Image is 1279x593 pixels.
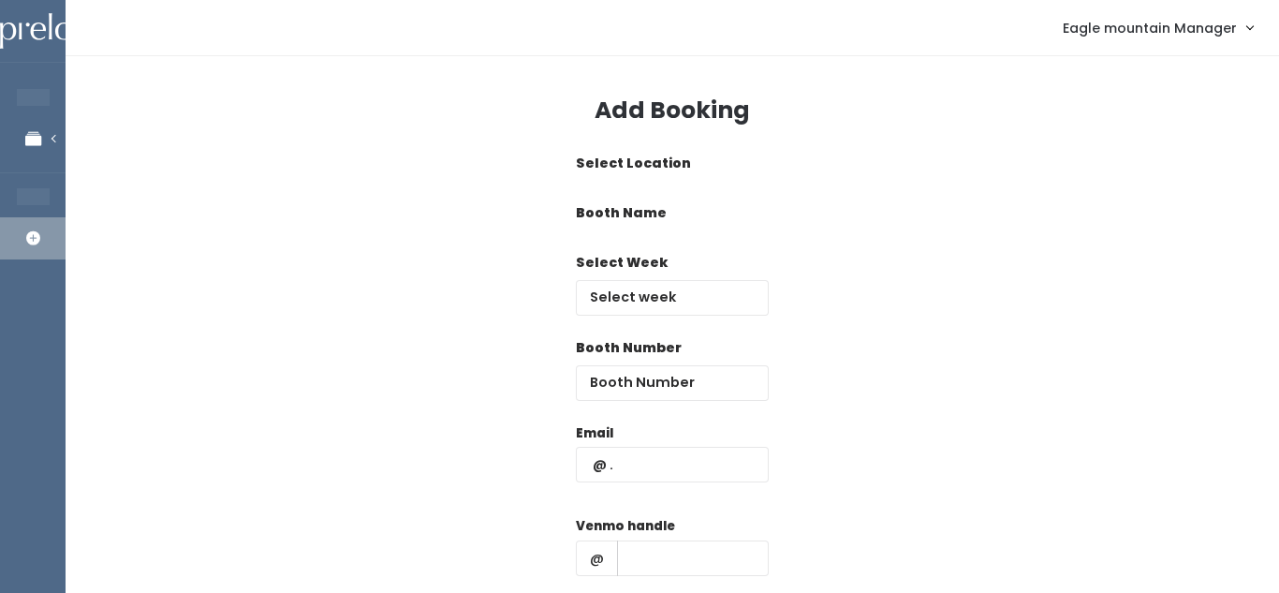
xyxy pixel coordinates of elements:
span: Eagle mountain Manager [1063,18,1237,38]
label: Booth Number [576,338,682,358]
label: Email [576,424,613,443]
input: Select week [576,280,769,316]
label: Select Week [576,253,668,273]
h3: Add Booking [595,97,750,124]
label: Select Location [576,154,691,173]
label: Booth Name [576,203,667,223]
label: Venmo handle [576,517,675,536]
input: @ . [576,447,769,482]
input: Booth Number [576,365,769,401]
span: @ [576,541,618,576]
a: Eagle mountain Manager [1044,7,1272,48]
